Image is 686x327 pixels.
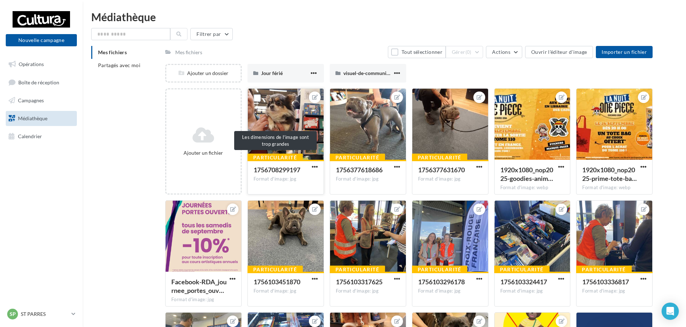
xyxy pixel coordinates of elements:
button: Nouvelle campagne [6,34,77,46]
span: Importer un fichier [602,49,647,55]
div: Particularité [247,154,303,162]
span: Campagnes [18,97,44,103]
span: Actions [492,49,510,55]
button: Importer un fichier [596,46,653,58]
div: Les dimensions de l'image sont trop grandes [234,131,317,150]
a: Boîte de réception [4,75,78,90]
div: Format d'image: jpg [254,176,318,182]
div: Particularité [247,266,303,274]
div: Format d'image: jpg [171,296,236,303]
div: Particularité [412,154,467,162]
span: visuel-de-communication [343,70,400,76]
span: Médiathèque [18,115,47,121]
span: 1756377618686 [336,166,383,174]
span: Facebook-RDA_journee_portes_ouvertes [171,278,227,294]
p: ST PARRES [21,310,69,318]
span: 1756103451870 [254,278,300,286]
div: Mes fichiers [175,49,202,56]
span: 1756377631670 [418,166,465,174]
span: 1756103317625 [336,278,383,286]
span: 1756708299197 [254,166,300,174]
button: Ouvrir l'éditeur d'image [525,46,593,58]
div: Ajouter un dossier [166,70,241,77]
a: Opérations [4,57,78,72]
span: 1920x1080_nop2025-goodies-animations [500,166,553,182]
div: Format d'image: jpg [254,288,318,294]
div: Format d'image: jpg [336,288,400,294]
span: (0) [465,49,472,55]
span: Partagés avec moi [98,62,140,68]
a: Médiathèque [4,111,78,126]
span: Opérations [19,61,44,67]
div: Particularité [330,266,385,274]
button: Gérer(0) [446,46,483,58]
a: Campagnes [4,93,78,108]
span: Boîte de réception [18,79,59,85]
div: Format d'image: jpg [500,288,565,294]
span: 1756103296178 [418,278,465,286]
div: Format d'image: webp [582,184,646,191]
button: Filtrer par [190,28,233,40]
div: Open Intercom Messenger [662,303,679,320]
div: Particularité [494,266,550,274]
span: 1756103324417 [500,278,547,286]
a: SP ST PARRES [6,307,77,321]
div: Format d'image: jpg [582,288,646,294]
div: Format d'image: jpg [336,176,400,182]
span: Calendrier [18,133,42,139]
div: Format d'image: webp [500,184,565,191]
button: Actions [486,46,522,58]
div: Ajouter un fichier [169,149,238,157]
span: Mes fichiers [98,49,127,55]
div: Médiathèque [91,11,677,22]
span: 1920x1080_nop2025-prime-tote-bags [582,166,637,182]
div: Format d'image: jpg [418,176,482,182]
div: Particularité [412,266,467,274]
a: Calendrier [4,129,78,144]
span: 1756103336817 [582,278,629,286]
button: Tout sélectionner [388,46,445,58]
span: SP [10,310,16,318]
span: Jour férié [261,70,283,76]
div: Format d'image: jpg [418,288,482,294]
div: Particularité [330,154,385,162]
div: Particularité [576,266,631,274]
